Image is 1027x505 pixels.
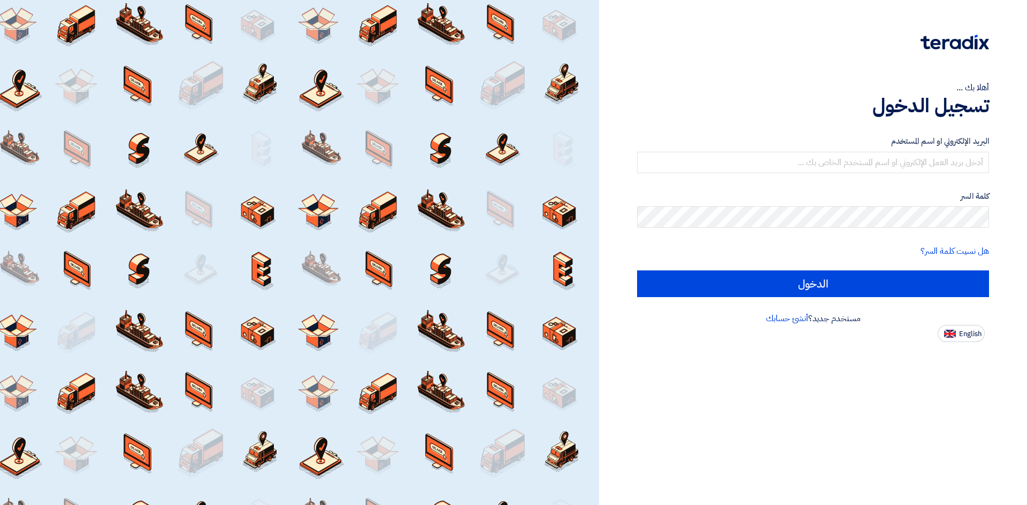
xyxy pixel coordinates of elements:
div: مستخدم جديد؟ [637,312,989,325]
div: أهلا بك ... [637,81,989,94]
a: أنشئ حسابك [766,312,808,325]
span: English [959,330,982,338]
label: البريد الإلكتروني او اسم المستخدم [637,135,989,147]
a: هل نسيت كلمة السر؟ [921,245,989,258]
img: en-US.png [944,330,956,338]
input: أدخل بريد العمل الإلكتروني او اسم المستخدم الخاص بك ... [637,152,989,173]
input: الدخول [637,270,989,297]
h1: تسجيل الدخول [637,94,989,118]
img: Teradix logo [921,35,989,50]
label: كلمة السر [637,190,989,203]
button: English [938,325,985,342]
